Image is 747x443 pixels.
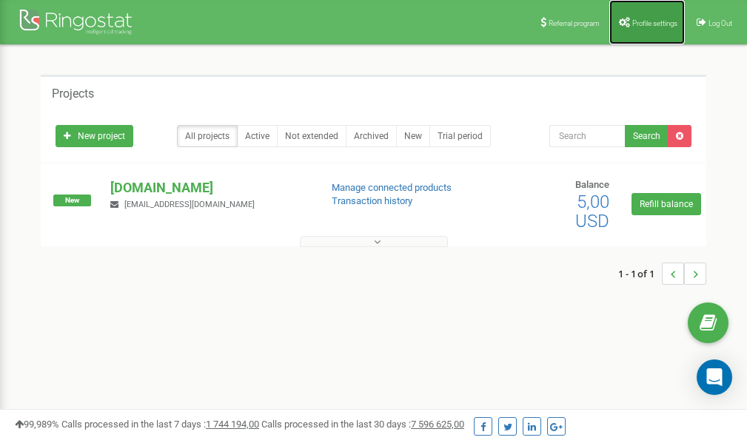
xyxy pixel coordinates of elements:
[15,419,59,430] span: 99,989%
[549,19,600,27] span: Referral program
[206,419,259,430] u: 1 744 194,00
[429,125,491,147] a: Trial period
[53,195,91,206] span: New
[697,359,732,395] div: Open Intercom Messenger
[277,125,346,147] a: Not extended
[575,179,609,190] span: Balance
[549,125,626,147] input: Search
[237,125,278,147] a: Active
[124,200,255,209] span: [EMAIL_ADDRESS][DOMAIN_NAME]
[332,182,452,193] a: Manage connected products
[346,125,397,147] a: Archived
[618,263,662,285] span: 1 - 1 of 1
[261,419,464,430] span: Calls processed in the last 30 days :
[61,419,259,430] span: Calls processed in the last 7 days :
[632,193,701,215] a: Refill balance
[177,125,238,147] a: All projects
[396,125,430,147] a: New
[332,195,412,206] a: Transaction history
[625,125,669,147] button: Search
[709,19,732,27] span: Log Out
[52,87,94,101] h5: Projects
[575,192,609,231] span: 5,00 USD
[56,125,133,147] a: New project
[411,419,464,430] u: 7 596 625,00
[110,178,307,197] p: [DOMAIN_NAME]
[618,248,706,300] nav: ...
[632,19,677,27] span: Profile settings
